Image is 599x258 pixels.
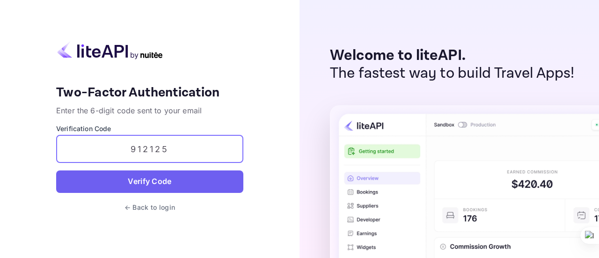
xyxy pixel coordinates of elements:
img: liteapi [56,41,164,59]
h4: Two-Factor Authentication [56,85,243,101]
p: Enter the 6-digit code sent to your email [56,105,243,116]
input: Enter 6-digit code [56,135,243,163]
button: Verify Code [56,170,243,193]
label: Verification Code [56,124,243,133]
p: Welcome to liteAPI. [330,47,575,65]
button: ← Back to login [119,199,181,217]
p: The fastest way to build Travel Apps! [330,65,575,82]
